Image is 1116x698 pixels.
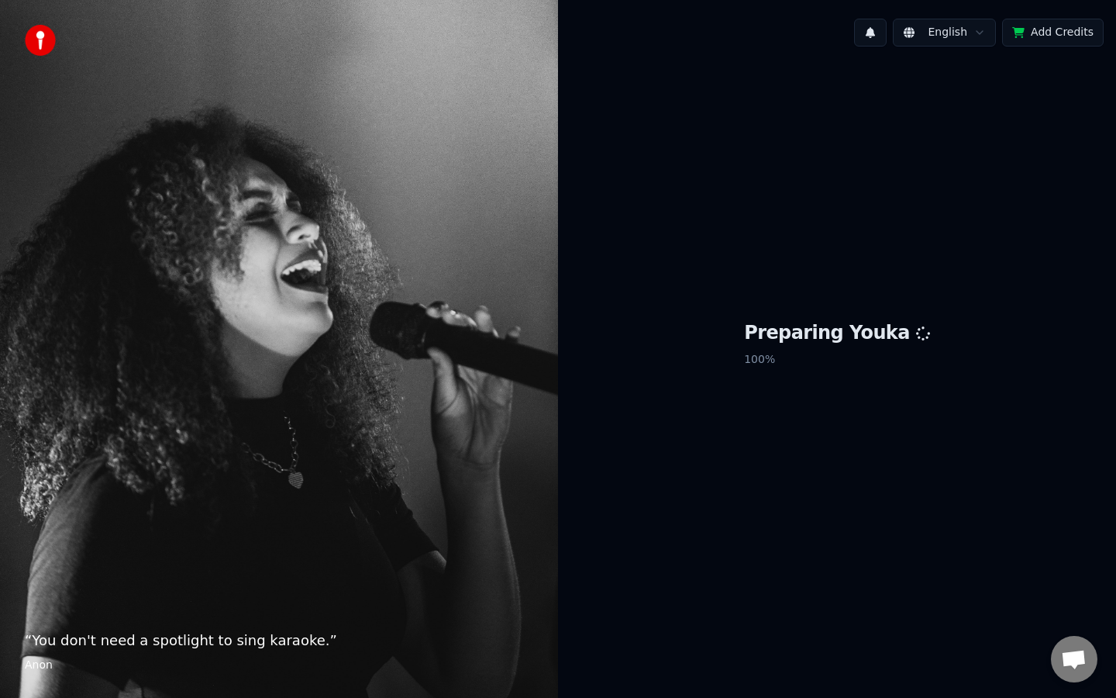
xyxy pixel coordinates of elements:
p: 100 % [744,346,930,374]
button: Add Credits [1002,19,1104,47]
footer: Anon [25,658,533,673]
h1: Preparing Youka [744,321,930,346]
div: Open chat [1051,636,1097,682]
p: “ You don't need a spotlight to sing karaoke. ” [25,630,533,651]
img: youka [25,25,56,56]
